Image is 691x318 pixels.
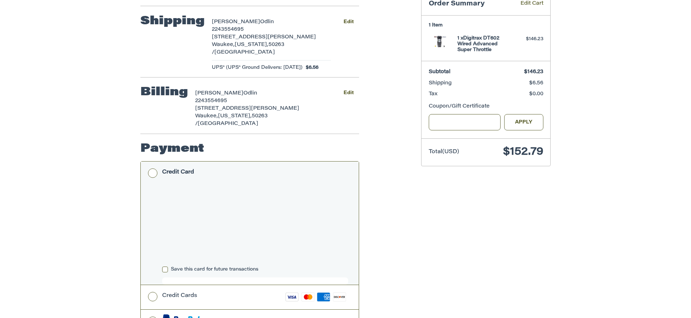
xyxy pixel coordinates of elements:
button: Edit [338,17,359,27]
span: $6.56 [303,64,319,71]
span: [US_STATE], [218,114,252,119]
span: [US_STATE], [235,42,268,47]
span: 50263 / [195,114,268,126]
span: $146.23 [524,70,543,75]
span: $6.56 [529,81,543,86]
div: Credit Cards [162,290,197,302]
span: 2243554695 [195,99,227,104]
h3: 1 Item [429,22,543,28]
label: Save this card for future transactions [162,267,348,272]
span: Waukee, [195,114,218,119]
h2: Billing [140,85,188,100]
span: [GEOGRAPHIC_DATA] [214,50,275,55]
button: Edit [338,88,359,99]
h2: Payment [140,142,204,156]
span: Odlin [260,20,274,25]
span: Shipping [429,81,452,86]
span: Tax [429,92,437,97]
span: $0.00 [529,92,543,97]
span: [STREET_ADDRESS][PERSON_NAME] [212,35,316,40]
span: 2243554695 [212,27,244,32]
button: Apply [504,114,543,130]
span: Waukee, [212,42,235,47]
span: [STREET_ADDRESS][PERSON_NAME] [195,106,299,111]
span: $152.79 [503,147,543,158]
span: Total (USD) [429,149,459,155]
input: Gift Certificate or Coupon Code [429,114,501,130]
span: Odlin [243,91,257,96]
div: Credit Card [162,166,194,178]
div: $146.23 [515,35,543,43]
span: [PERSON_NAME] [212,20,260,25]
iframe: Secure payment input frame [161,185,350,264]
span: UPS® (UPS® Ground Delivers: [DATE]) [212,64,303,71]
span: [PERSON_NAME] [195,91,243,96]
div: Coupon/Gift Certificate [429,103,543,110]
span: Subtotal [429,70,451,75]
h4: 1 x Digitrax DT602 Wired Advanced Super Throttle [457,35,513,53]
span: [GEOGRAPHIC_DATA] [198,121,258,126]
h2: Shipping [140,14,205,29]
